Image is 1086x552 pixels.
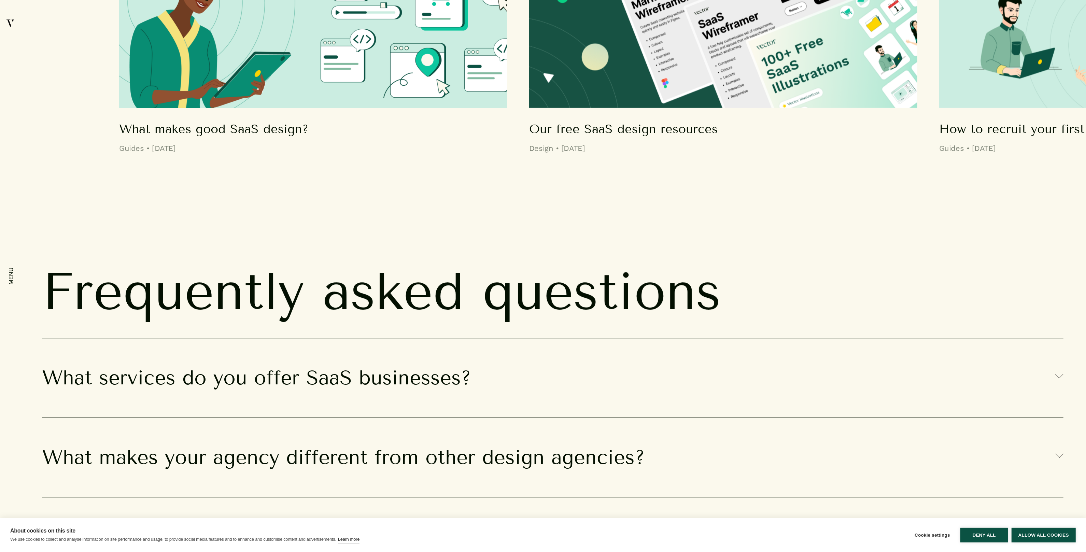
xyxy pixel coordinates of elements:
[323,266,464,317] span: asked
[8,267,14,285] em: menu
[119,122,507,137] h5: What makes good SaaS design?
[960,528,1008,542] button: Deny all
[10,528,75,534] strong: About cookies on this site
[10,537,336,542] p: We use cookies to collect and analyse information on site performance and usage, to provide socia...
[42,438,1063,477] h3: What makes your agency different from other design agencies?
[119,144,175,153] dfn: Guides • [DATE]
[529,122,917,137] h5: Our free SaaS design resources
[482,266,721,317] span: questions
[939,144,996,153] dfn: Guides • [DATE]
[908,528,957,542] button: Cookie settings
[1012,528,1076,542] button: Allow all cookies
[42,266,305,317] span: Frequently
[338,536,359,543] a: Learn more
[529,144,585,153] dfn: Design • [DATE]
[42,359,1063,397] h3: What services do you offer SaaS businesses?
